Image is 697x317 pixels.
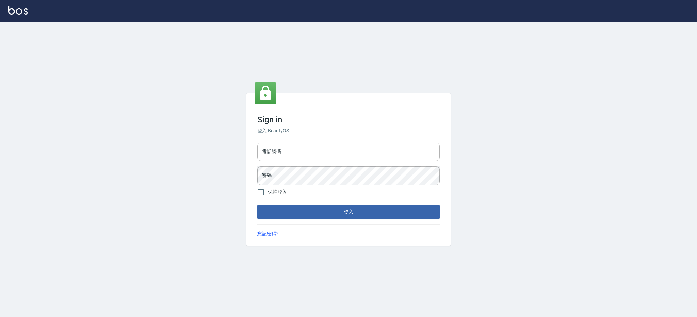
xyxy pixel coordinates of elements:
[8,6,28,15] img: Logo
[268,188,287,196] span: 保持登入
[257,230,279,237] a: 忘記密碼?
[257,205,440,219] button: 登入
[257,127,440,134] h6: 登入 BeautyOS
[257,115,440,124] h3: Sign in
